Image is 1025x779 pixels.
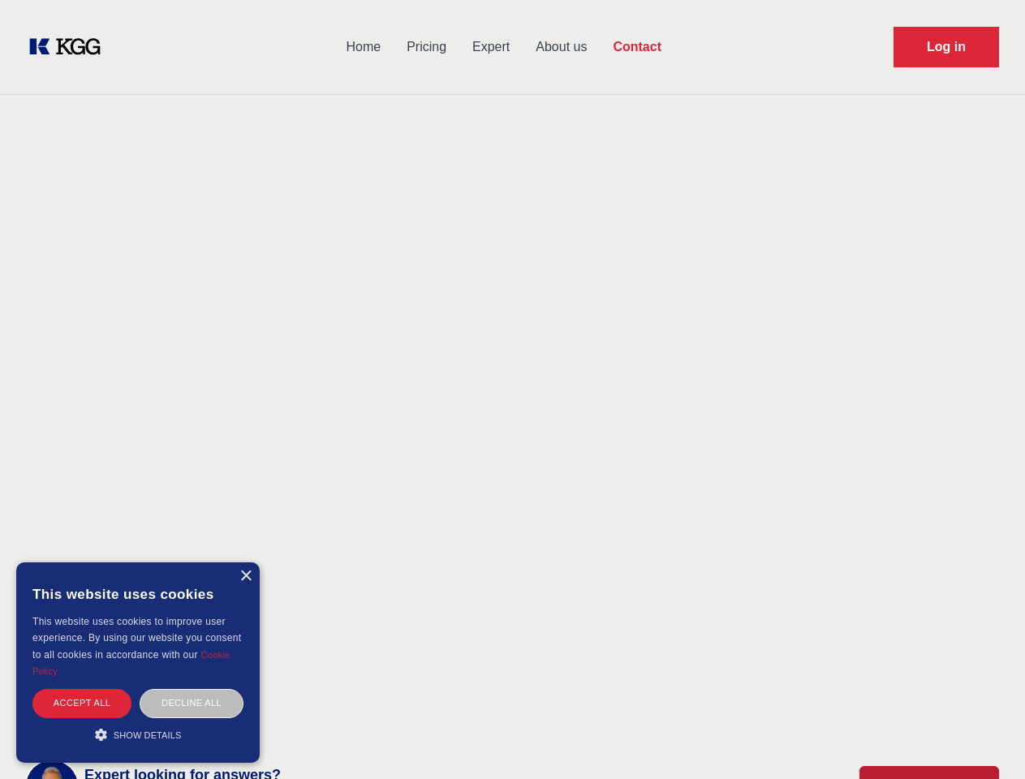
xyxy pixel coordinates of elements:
[944,701,1025,779] iframe: Chat Widget
[32,650,230,676] a: Cookie Policy
[32,575,243,613] div: This website uses cookies
[333,26,394,68] a: Home
[32,689,131,717] div: Accept all
[600,26,674,68] a: Contact
[459,26,523,68] a: Expert
[140,689,243,717] div: Decline all
[32,616,241,661] span: This website uses cookies to improve user experience. By using our website you consent to all coo...
[523,26,600,68] a: About us
[894,27,999,67] a: Request Demo
[239,570,252,583] div: Close
[26,34,114,60] a: KOL Knowledge Platform: Talk to Key External Experts (KEE)
[114,730,182,740] span: Show details
[394,26,459,68] a: Pricing
[32,726,243,742] div: Show details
